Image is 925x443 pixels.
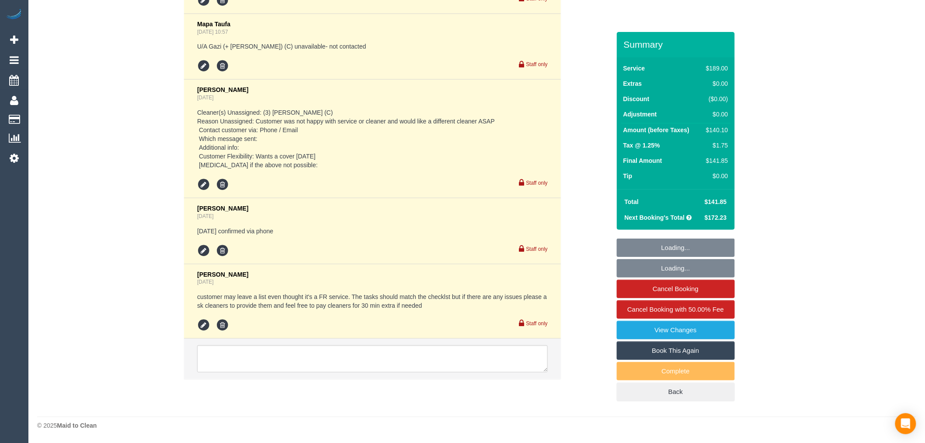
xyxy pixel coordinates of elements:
[197,213,213,219] a: [DATE]
[526,180,548,186] small: Staff only
[197,42,548,51] pre: U/A Gazi (+ [PERSON_NAME]) (C) unavailable- not contacted
[702,79,728,88] div: $0.00
[57,422,97,429] strong: Maid to Clean
[197,29,228,35] a: [DATE] 10:57
[623,64,645,73] label: Service
[705,198,727,205] span: $141.85
[197,279,213,285] a: [DATE]
[617,300,735,319] a: Cancel Booking with 50.00% Fee
[702,141,728,150] div: $1.75
[197,271,248,278] span: [PERSON_NAME]
[623,156,662,165] label: Final Amount
[526,320,548,327] small: Staff only
[625,214,685,221] strong: Next Booking's Total
[197,95,213,101] a: [DATE]
[627,306,724,313] span: Cancel Booking with 50.00% Fee
[623,95,650,103] label: Discount
[623,110,657,119] label: Adjustment
[617,341,735,360] a: Book This Again
[623,141,660,150] label: Tax @ 1.25%
[624,39,730,49] h3: Summary
[197,21,230,28] span: Mapa Taufa
[702,110,728,119] div: $0.00
[895,413,916,434] div: Open Intercom Messenger
[702,126,728,134] div: $140.10
[623,126,689,134] label: Amount (before Taxes)
[5,9,23,21] img: Automaid Logo
[623,172,633,180] label: Tip
[197,227,548,236] pre: [DATE] confirmed via phone
[526,246,548,252] small: Staff only
[702,95,728,103] div: ($0.00)
[197,292,548,310] pre: customer may leave a list even thought it's a FR service. The tasks should match the checklst but...
[197,86,248,93] span: [PERSON_NAME]
[702,64,728,73] div: $189.00
[625,198,639,205] strong: Total
[702,172,728,180] div: $0.00
[197,108,548,169] pre: Cleaner(s) Unassigned: (3) [PERSON_NAME] (C) Reason Unassigned: Customer was not happy with servi...
[526,61,548,67] small: Staff only
[197,205,248,212] span: [PERSON_NAME]
[617,321,735,339] a: View Changes
[705,214,727,221] span: $172.23
[617,280,735,298] a: Cancel Booking
[702,156,728,165] div: $141.85
[623,79,642,88] label: Extras
[37,422,916,430] div: © 2025
[617,383,735,401] a: Back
